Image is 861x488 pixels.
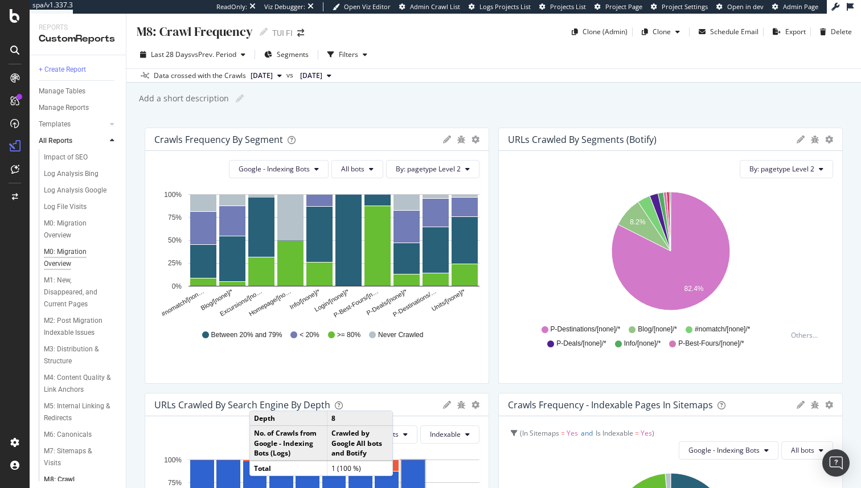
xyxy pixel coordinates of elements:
span: vs [286,70,296,80]
text: 82.4% [684,285,704,293]
div: All Reports [39,135,72,147]
button: Google - Indexing Bots [229,160,329,178]
span: All bots [341,164,364,174]
td: 1 (100 %) [327,461,392,475]
a: + Create Report [39,64,118,76]
text: 75% [168,479,182,487]
a: Project Settings [651,2,708,11]
span: Indexable [430,429,461,439]
span: #nomatch/[none]/* [695,325,750,334]
span: Blog/[none]/* [638,325,677,334]
text: 8.2% [630,218,646,226]
button: [DATE] [246,69,286,83]
a: Admin Crawl List [399,2,460,11]
div: M1: New, Disappeared, and Current Pages [44,274,112,310]
div: Crawls Frequency By Segment [154,134,283,145]
span: Open Viz Editor [344,2,391,11]
a: Projects List [539,2,586,11]
button: All bots [781,441,833,460]
a: Manage Tables [39,85,118,97]
a: Impact of SEO [44,151,118,163]
div: Export [785,27,806,36]
button: Schedule Email [694,23,758,41]
div: Data crossed with the Crawls [154,71,246,81]
span: and [581,428,593,438]
div: URLs Crawled by Segments (Botify)geargearBy: pagetype Level 2A chart.P-Destinations/[none]/*Blog/... [498,128,843,384]
div: M0: Migration Overview [44,246,108,270]
a: Logs Projects List [469,2,531,11]
div: + Create Report [39,64,86,76]
span: Projects List [550,2,586,11]
div: gear [471,136,479,143]
a: Project Page [594,2,642,11]
span: Yes [567,428,578,438]
span: >= 80% [337,330,360,340]
span: By: pagetype Level 2 [749,164,814,174]
a: M5: Internal Linking & Redirects [44,400,118,424]
button: By: pagetype Level 2 [386,160,479,178]
svg: A chart. [154,187,479,319]
div: ReadOnly: [216,2,247,11]
a: M6: Canonicals [44,429,118,441]
button: By: pagetype Level 2 [740,160,833,178]
div: M5: Internal Linking & Redirects [44,400,110,424]
span: vs Prev. Period [191,50,236,59]
div: Crawls Frequency By SegmentgeargearGoogle - Indexing BotsAll botsBy: pagetype Level 2A chart.Betw... [145,128,489,384]
text: 75% [168,214,182,222]
div: URLs Crawled by Search Engine by depth [154,399,330,411]
span: Between 20% and 79% [211,330,282,340]
td: Total [250,461,327,475]
i: Edit report name [236,95,244,102]
a: Log Analysis Bing [44,168,118,180]
div: gear [471,401,479,409]
a: M7: Sitemaps & Visits [44,445,118,469]
span: = [561,428,565,438]
div: Crawls Frequency - Indexable Pages in Sitemaps [508,399,713,411]
i: Edit report name [260,28,268,36]
div: arrow-right-arrow-left [297,29,304,37]
div: gear [825,136,833,143]
div: M0: Migration Overview [44,218,108,241]
div: M8: Crawl Frequency [136,23,253,40]
div: M3: Distribution & Structure [44,343,109,367]
button: All bots [331,160,383,178]
a: Templates [39,118,106,130]
button: Last 28 DaysvsPrev. Period [136,46,250,64]
a: Log Analysis Google [44,184,118,196]
span: In Sitemaps [522,428,559,438]
a: M4: Content Quality & Link Anchors [44,372,118,396]
div: bug [457,136,466,143]
div: Log Analysis Google [44,184,106,196]
div: M2: Post Migration Indexable Issues [44,315,111,339]
text: Login/[none]/* [313,288,350,313]
button: Export [768,23,806,41]
a: M2: Post Migration Indexable Issues [44,315,118,339]
span: Project Settings [662,2,708,11]
button: Indexable [420,425,479,444]
td: Crawled by Google All bots and Botify [327,426,392,461]
a: Admin Page [772,2,818,11]
a: M1: New, Disappeared, and Current Pages [44,274,118,310]
div: M6: Canonicals [44,429,92,441]
span: 2025 Jul. 5th [300,71,322,81]
svg: A chart. [508,187,833,319]
a: M0: Migration Overview [44,218,118,241]
div: Open Intercom Messenger [822,449,850,477]
a: Open Viz Editor [333,2,391,11]
span: P-Destinations/[none]/* [551,325,621,334]
text: 100% [164,456,182,464]
div: Schedule Email [710,27,758,36]
span: Info/[none]/* [624,339,661,348]
text: 0% [172,282,182,290]
span: Google - Indexing Bots [239,164,310,174]
span: = [635,428,639,438]
div: Log Analysis Bing [44,168,99,180]
div: Viz Debugger: [264,2,305,11]
div: bug [810,401,819,409]
div: bug [457,401,466,409]
text: 50% [168,236,182,244]
button: Filters [323,46,372,64]
text: P-Deals/[none]/* [366,288,409,317]
span: Never Crawled [378,330,423,340]
button: Google - Indexing Bots [679,441,778,460]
